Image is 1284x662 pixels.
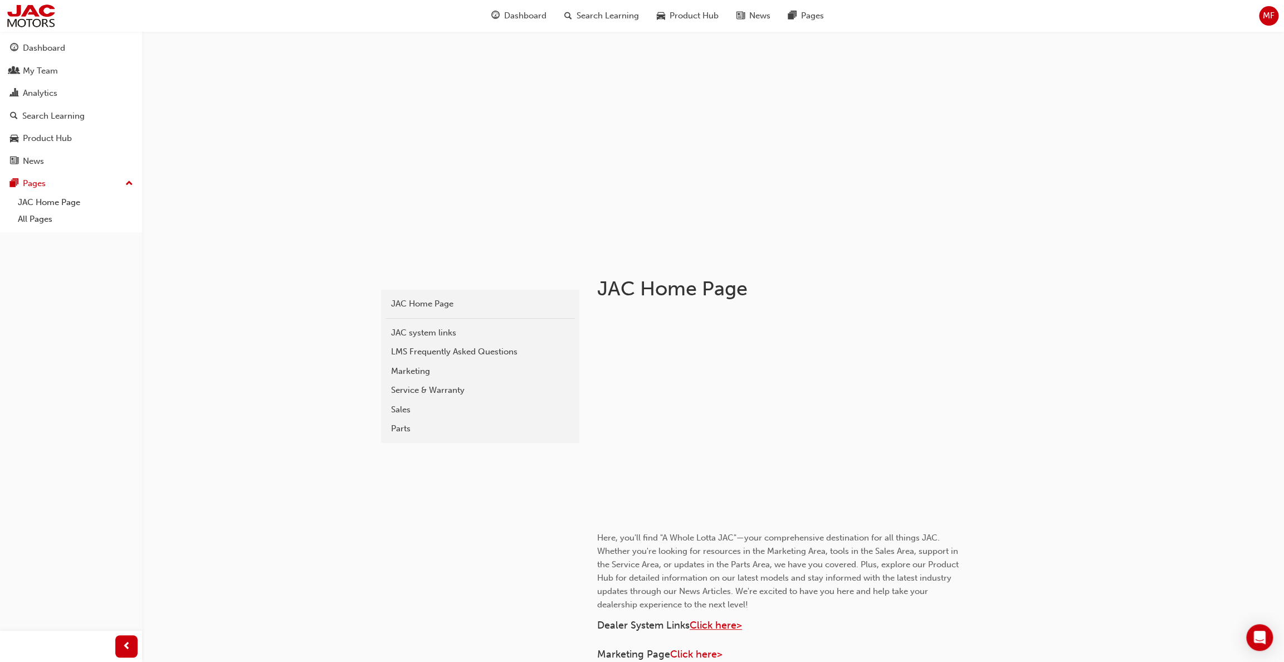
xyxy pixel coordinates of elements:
a: Click here> [670,648,722,660]
span: search-icon [564,9,572,23]
a: LMS Frequently Asked Questions [385,342,575,362]
span: up-icon [125,177,133,191]
a: Service & Warranty [385,381,575,400]
a: car-iconProduct Hub [648,4,728,27]
button: DashboardMy TeamAnalyticsSearch LearningProduct HubNews [4,36,138,173]
span: MF [1263,9,1275,22]
a: All Pages [13,211,138,228]
span: prev-icon [123,640,131,654]
div: Dashboard [23,42,65,55]
span: Marketing Page [597,648,670,660]
span: Search Learning [577,9,639,22]
a: My Team [4,61,138,81]
span: Product Hub [670,9,719,22]
div: Parts [391,422,569,435]
a: JAC Home Page [385,294,575,314]
div: LMS Frequently Asked Questions [391,345,569,358]
div: Marketing [391,365,569,378]
a: Search Learning [4,106,138,126]
a: search-iconSearch Learning [555,4,648,27]
a: Parts [385,419,575,439]
a: News [4,151,138,172]
a: news-iconNews [728,4,779,27]
a: Sales [385,400,575,420]
span: Pages [801,9,824,22]
div: Service & Warranty [391,384,569,397]
span: guage-icon [491,9,500,23]
button: MF [1259,6,1278,26]
a: Product Hub [4,128,138,149]
a: Marketing [385,362,575,381]
a: Click here> [690,619,742,631]
div: Search Learning [22,110,85,123]
span: search-icon [10,111,18,121]
a: Dashboard [4,38,138,59]
div: JAC system links [391,327,569,339]
div: My Team [23,65,58,77]
span: Here, you'll find "A Whole Lotta JAC"—your comprehensive destination for all things JAC. Whether ... [597,533,961,610]
span: people-icon [10,66,18,76]
div: News [23,155,44,168]
div: Product Hub [23,132,72,145]
button: Pages [4,173,138,194]
span: car-icon [10,134,18,144]
span: Dealer System Links [597,619,690,631]
a: guage-iconDashboard [482,4,555,27]
span: guage-icon [10,43,18,53]
div: Analytics [23,87,57,100]
span: Dashboard [504,9,546,22]
span: news-icon [10,157,18,167]
h1: JAC Home Page [597,276,963,301]
div: Open Intercom Messenger [1246,624,1273,651]
span: chart-icon [10,89,18,99]
span: pages-icon [788,9,797,23]
div: Pages [23,177,46,190]
span: pages-icon [10,179,18,189]
div: JAC Home Page [391,298,569,310]
span: news-icon [736,9,745,23]
div: Sales [391,403,569,416]
a: JAC system links [385,323,575,343]
a: Analytics [4,83,138,104]
a: pages-iconPages [779,4,833,27]
a: JAC Home Page [13,194,138,211]
span: car-icon [657,9,665,23]
span: News [749,9,770,22]
img: jac-portal [6,3,56,28]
